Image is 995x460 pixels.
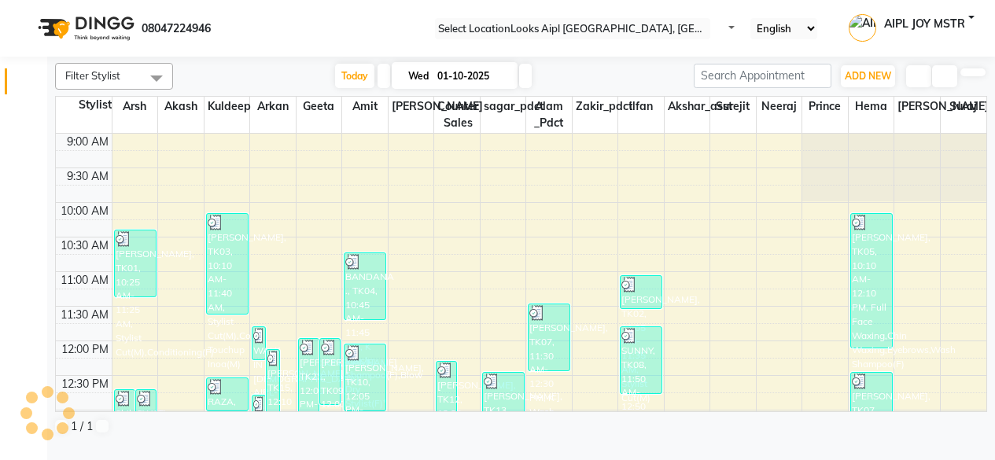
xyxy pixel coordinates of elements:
img: logo [31,6,138,50]
input: 2025-10-01 [433,64,511,88]
span: Akash [161,97,201,116]
div: [PERSON_NAME], TK03, 10:10 AM-11:40 AM, Stylist Cut(M),Color Touchup Inoa(M) [207,214,248,314]
div: SUNNY, TK08, 11:50 AM-12:50 PM, Eyebrows,[PERSON_NAME] Trimming [621,327,661,393]
span: ADD NEW [845,70,891,82]
div: [PERSON_NAME], TK07, 12:30 PM-01:30 PM, Eyebrows & Upperlips,Forehead Threading [851,373,892,439]
span: Arsh [120,97,149,116]
span: Counter Sales [434,97,481,133]
input: Search Appointment [694,64,831,88]
div: WALK IN [DEMOGRAPHIC_DATA] AIPL-66, TK06, 11:50 AM-12:20 PM, Stylist Cut(M) [252,327,265,359]
span: Hema [852,97,890,116]
span: Filter Stylist [65,69,120,82]
span: Akshar_asst [665,97,735,116]
span: Amit [349,97,381,116]
span: Prince [805,97,844,116]
img: AIPL JOY MSTR [849,14,876,42]
span: [PERSON_NAME] [389,97,486,116]
div: 9:30 AM [64,168,112,185]
span: Today [335,64,374,88]
span: Suraj [946,97,980,116]
div: Stylist [56,97,112,113]
span: AIPL JOY MSTR [884,16,965,42]
div: [PERSON_NAME], TK01, 10:25 AM-11:25 AM, Stylist Cut(M),Conditioning(F) [115,230,156,296]
button: ADD NEW [841,65,895,87]
span: [PERSON_NAME] [894,97,992,116]
div: 10:30 AM [57,237,112,254]
div: 10:00 AM [57,203,112,219]
span: Wed [404,70,433,82]
div: 11:30 AM [57,307,112,323]
div: 1:00 PM [64,410,112,427]
span: Zakir_pdct [573,97,636,116]
span: Alam _Pdct [526,97,572,133]
b: 08047224946 [142,6,211,50]
div: [PERSON_NAME] ., TK09, 12:00 PM-01:00 PM, Eyebrows & Upperlips,Chin Threading [320,339,340,404]
div: [PERSON_NAME], TK13, 12:30 PM-01:30 PM, Classic Manicure(F),Wash Shampoo(F) [483,373,524,439]
span: 1 / 1 [71,418,93,435]
div: [PERSON_NAME], TK02, 11:05 AM-11:35 AM, Stylist Cut(M) [621,276,661,308]
div: [PERSON_NAME], TK12, 12:20 PM-01:20 PM, Nail Extension Refill [437,362,456,427]
div: 9:00 AM [64,134,112,150]
span: Arkan [254,97,292,116]
span: sagar_pdct [481,97,547,116]
div: [PERSON_NAME], TK10, 12:05 PM-01:05 PM, Foot Massage(F),Head Massage(M) [345,344,385,410]
div: RAZA, TK11, 12:35 PM-01:05 PM, Stylist Cut(M) [207,378,248,410]
div: [PERSON_NAME], TK05, 10:10 AM-12:10 PM, Full Face Waxing,Chin Waxing,Eyebrows,Wash Shampoo(F) [851,214,892,348]
span: Neeraj [758,97,800,116]
span: Geeta [300,97,337,116]
div: 12:00 PM [58,341,112,358]
div: 12:30 PM [58,376,112,392]
span: ilfan [626,97,656,116]
span: Kuldeep [205,97,254,116]
div: BANDANA ., TK04, 10:45 AM-11:45 AM, K Wash Shampoo(F),Blow Dry Stylist(F)* [345,253,385,319]
div: [PERSON_NAME], TK07, 11:30 AM-12:30 PM, K Wash Shampoo(F),Foot Massage(F) [529,304,569,370]
span: Surejit [713,97,753,116]
div: 11:00 AM [57,272,112,289]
